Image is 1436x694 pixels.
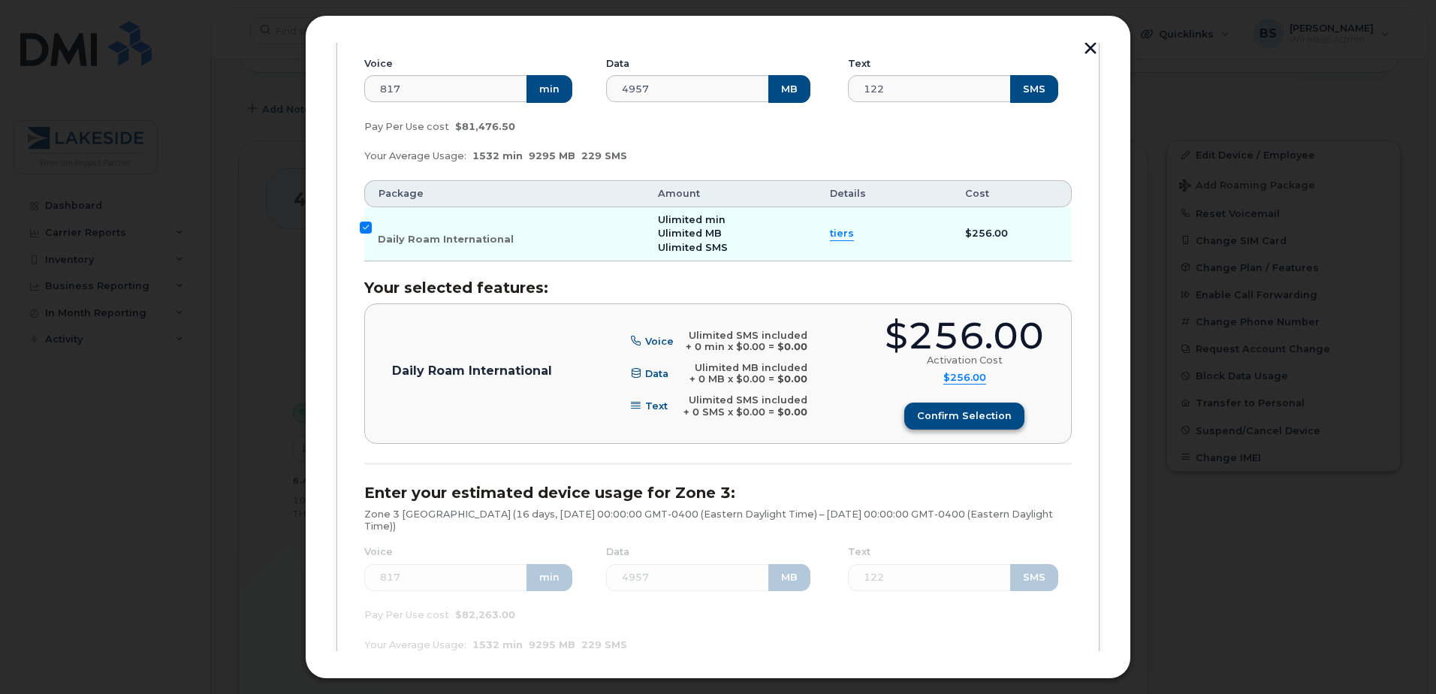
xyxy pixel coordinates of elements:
span: Confirm selection [917,409,1012,423]
span: Daily Roam International [378,234,514,245]
input: Daily Roam International [360,222,372,234]
label: Text [848,58,870,70]
button: MB [768,75,810,102]
button: SMS [1010,75,1058,102]
span: 1532 min [472,150,523,161]
p: Daily Roam International [392,365,552,377]
button: Confirm selection [904,403,1024,430]
label: Voice [364,58,393,70]
span: Ulimited min [658,214,726,225]
th: Package [364,180,644,207]
span: Your Average Usage: [364,150,466,161]
span: 229 SMS [581,150,627,161]
span: + 0 SMS x [683,406,733,418]
span: Data [645,368,668,379]
summary: tiers [830,227,854,241]
th: Amount [644,180,816,207]
b: $0.00 [777,373,807,385]
span: Text [645,400,668,412]
span: $81,476.50 [455,121,515,132]
label: Data [606,58,629,70]
th: Details [816,180,952,207]
th: Cost [952,180,1072,207]
span: $0.00 = [736,341,774,352]
span: Pay Per Use cost [364,121,449,132]
span: + 0 min x [686,341,733,352]
h3: Enter your estimated device usage for Zone 3: [364,484,1072,501]
b: $0.00 [777,341,807,352]
p: Zone 3 [GEOGRAPHIC_DATA] (16 days, [DATE] 00:00:00 GMT-0400 (Eastern Daylight Time) – [DATE] 00:0... [364,508,1072,532]
span: $0.00 = [736,373,774,385]
summary: $256.00 [943,372,986,385]
span: Ulimited MB [658,228,722,239]
span: + 0 MB x [689,373,733,385]
td: $256.00 [952,207,1072,261]
div: Ulimited SMS included [683,394,807,406]
span: $0.00 = [736,406,774,418]
div: Ulimited SMS included [686,330,807,342]
span: Ulimited SMS [658,242,728,253]
div: $256.00 [885,318,1044,355]
h3: Your selected features: [364,279,1072,296]
div: Ulimited MB included [689,362,807,374]
span: 9295 MB [529,150,575,161]
b: $0.00 [777,406,807,418]
div: Activation Cost [927,355,1003,367]
button: min [526,75,572,102]
span: Voice [645,336,674,347]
